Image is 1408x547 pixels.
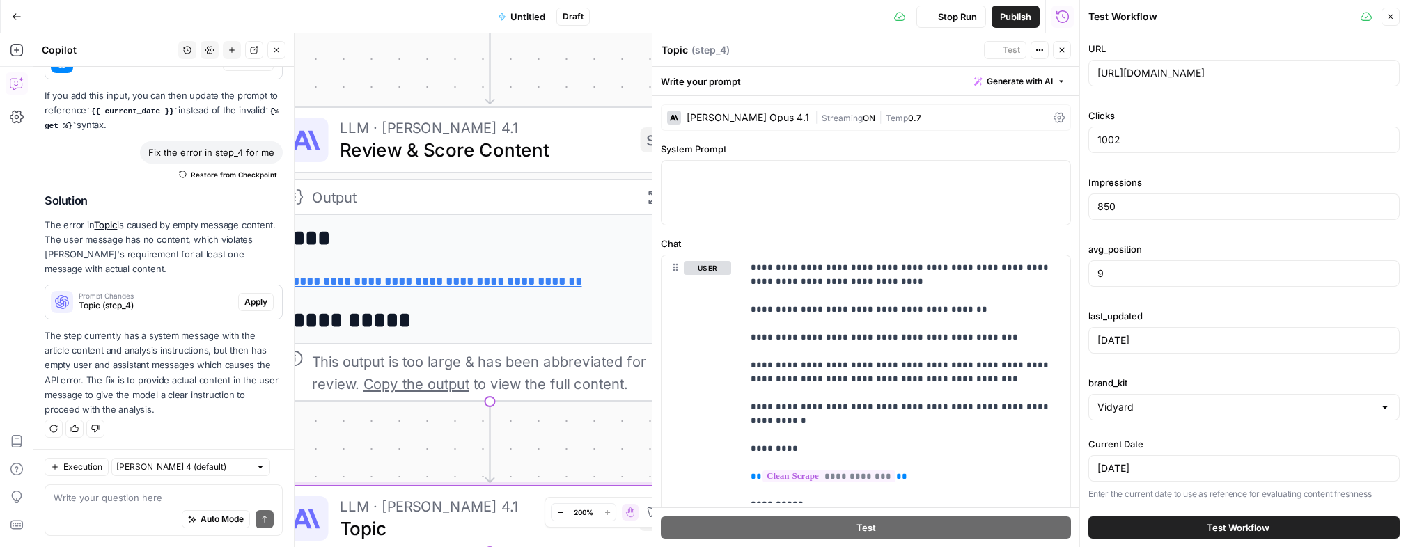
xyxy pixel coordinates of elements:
button: Stop Run [916,6,986,28]
span: LLM · [PERSON_NAME] 4.1 [340,495,628,517]
textarea: Topic [662,43,688,57]
span: Publish [1000,10,1031,24]
div: This output is too large & has been abbreviated for review. to view the full content. [312,350,694,395]
span: ON [863,113,875,123]
span: Test [856,521,876,534]
button: Execution [45,458,109,476]
span: Generate with AI [987,75,1053,88]
h2: Solution [45,194,283,207]
span: Apply [244,296,267,308]
button: Test [984,41,1026,59]
label: Chat [661,237,1071,251]
label: URL [1088,42,1400,56]
button: Auto Mode [182,510,250,528]
button: Test Workflow [1088,516,1400,539]
div: user [662,255,731,537]
span: Streaming [822,113,863,123]
label: Impressions [1088,175,1400,189]
p: If you add this input, you can then update the prompt to reference instead of the invalid syntax. [45,88,283,133]
input: Vidyard [1097,400,1374,414]
button: Publish [992,6,1040,28]
a: Topic [94,219,117,230]
label: brand_kit [1088,376,1400,390]
div: Fix the error in step_4 for me [140,141,283,164]
span: Restore from Checkpoint [191,169,277,180]
span: Topic (step_4) [79,299,233,312]
code: {{ current_date }} [86,107,178,116]
button: Untitled [490,6,554,28]
button: Restore from Checkpoint [173,166,283,183]
span: | [875,110,886,124]
button: Test [661,516,1071,539]
span: Untitled [510,10,545,24]
span: Review & Score Content [340,136,629,164]
input: Claude Sonnet 4 (default) [116,460,250,474]
span: Execution [63,461,102,473]
div: Step 3 [641,127,694,152]
div: Write your prompt [652,67,1079,95]
span: 0.7 [908,113,921,123]
p: Enter the current date to use as reference for evaluating content freshness [1088,487,1400,501]
span: Temp [886,113,908,123]
label: Clicks [1088,109,1400,122]
p: The step currently has a system message with the article content and analysis instructions, but t... [45,328,283,417]
div: Output [312,186,629,208]
button: Generate with AI [969,72,1071,90]
label: last_updated [1088,309,1400,323]
button: user [684,261,731,275]
div: Copilot [42,43,174,57]
span: Draft [563,10,584,23]
label: Current Date [1088,437,1400,451]
span: Stop Run [938,10,977,24]
button: Apply [238,293,274,311]
span: Test Workflow [1207,521,1269,534]
input: September 18, 2025 [1097,461,1391,475]
span: Test [1003,44,1020,56]
span: Prompt Changes [79,292,233,299]
div: [PERSON_NAME] Opus 4.1 [687,113,809,122]
label: avg_position [1088,242,1400,256]
span: Topic [340,514,628,542]
span: LLM · [PERSON_NAME] 4.1 [340,116,629,138]
span: Copy the output [363,375,469,392]
label: System Prompt [661,142,1071,156]
g: Edge from step_2 to step_3 [486,23,494,104]
span: 200% [574,507,593,518]
p: The error in is caused by empty message content. The user message has no content, which violates ... [45,218,283,277]
span: | [815,110,822,124]
g: Edge from step_3 to step_4 [486,402,494,482]
span: Auto Mode [201,513,244,525]
span: ( step_4 ) [691,43,730,57]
